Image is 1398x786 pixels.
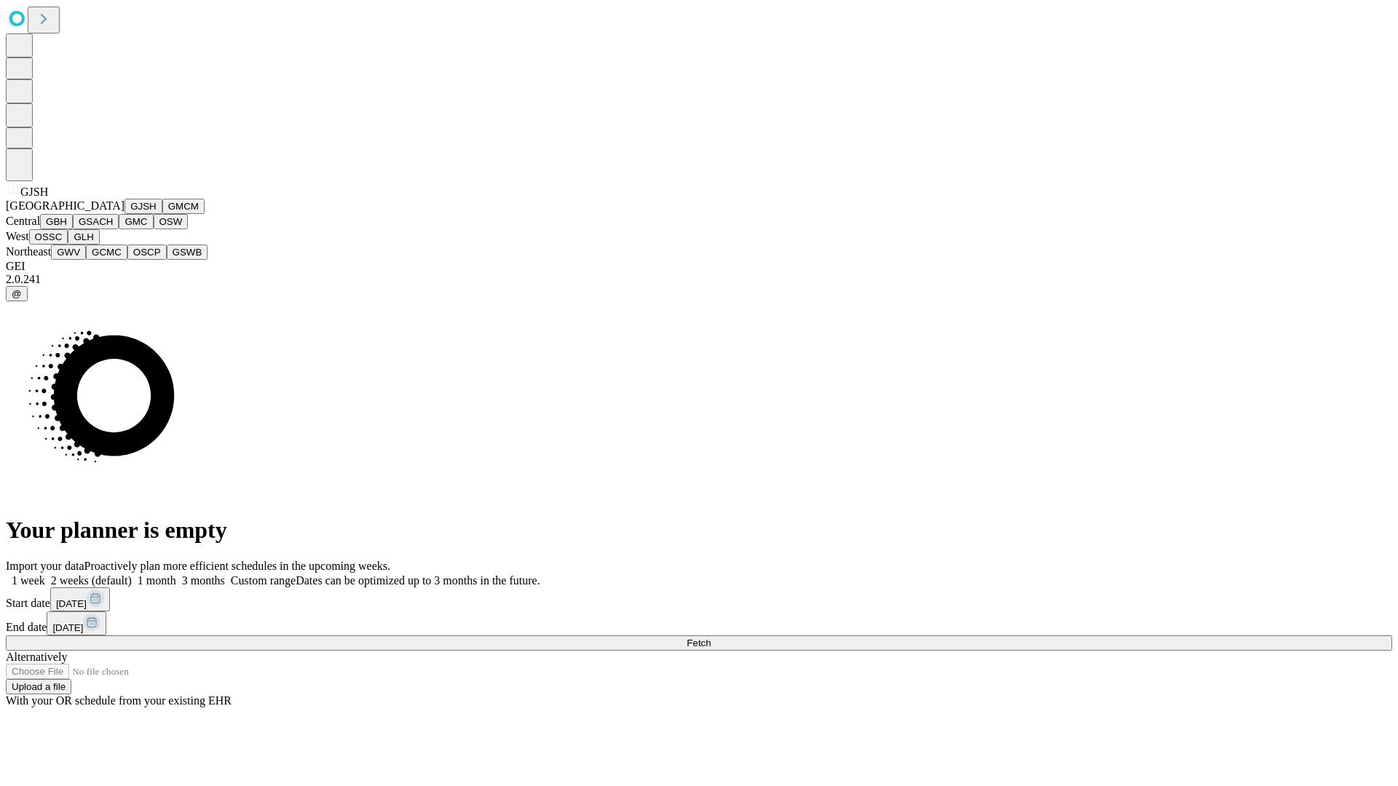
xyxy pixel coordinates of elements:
[154,214,189,229] button: OSW
[52,622,83,633] span: [DATE]
[6,651,67,663] span: Alternatively
[86,245,127,260] button: GCMC
[68,229,99,245] button: GLH
[6,215,40,227] span: Central
[12,288,22,299] span: @
[296,574,540,587] span: Dates can be optimized up to 3 months in the future.
[56,598,87,609] span: [DATE]
[6,260,1392,273] div: GEI
[6,560,84,572] span: Import your data
[6,245,51,258] span: Northeast
[50,587,110,611] button: [DATE]
[6,635,1392,651] button: Fetch
[6,286,28,301] button: @
[6,230,29,242] span: West
[138,574,176,587] span: 1 month
[47,611,106,635] button: [DATE]
[6,611,1392,635] div: End date
[84,560,390,572] span: Proactively plan more efficient schedules in the upcoming weeks.
[6,694,232,707] span: With your OR schedule from your existing EHR
[6,273,1392,286] div: 2.0.241
[6,517,1392,544] h1: Your planner is empty
[6,679,71,694] button: Upload a file
[6,199,125,212] span: [GEOGRAPHIC_DATA]
[73,214,119,229] button: GSACH
[51,574,132,587] span: 2 weeks (default)
[51,245,86,260] button: GWV
[20,186,48,198] span: GJSH
[6,587,1392,611] div: Start date
[167,245,208,260] button: GSWB
[127,245,167,260] button: OSCP
[40,214,73,229] button: GBH
[687,638,711,648] span: Fetch
[125,199,162,214] button: GJSH
[162,199,205,214] button: GMCM
[231,574,296,587] span: Custom range
[29,229,68,245] button: OSSC
[119,214,153,229] button: GMC
[182,574,225,587] span: 3 months
[12,574,45,587] span: 1 week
